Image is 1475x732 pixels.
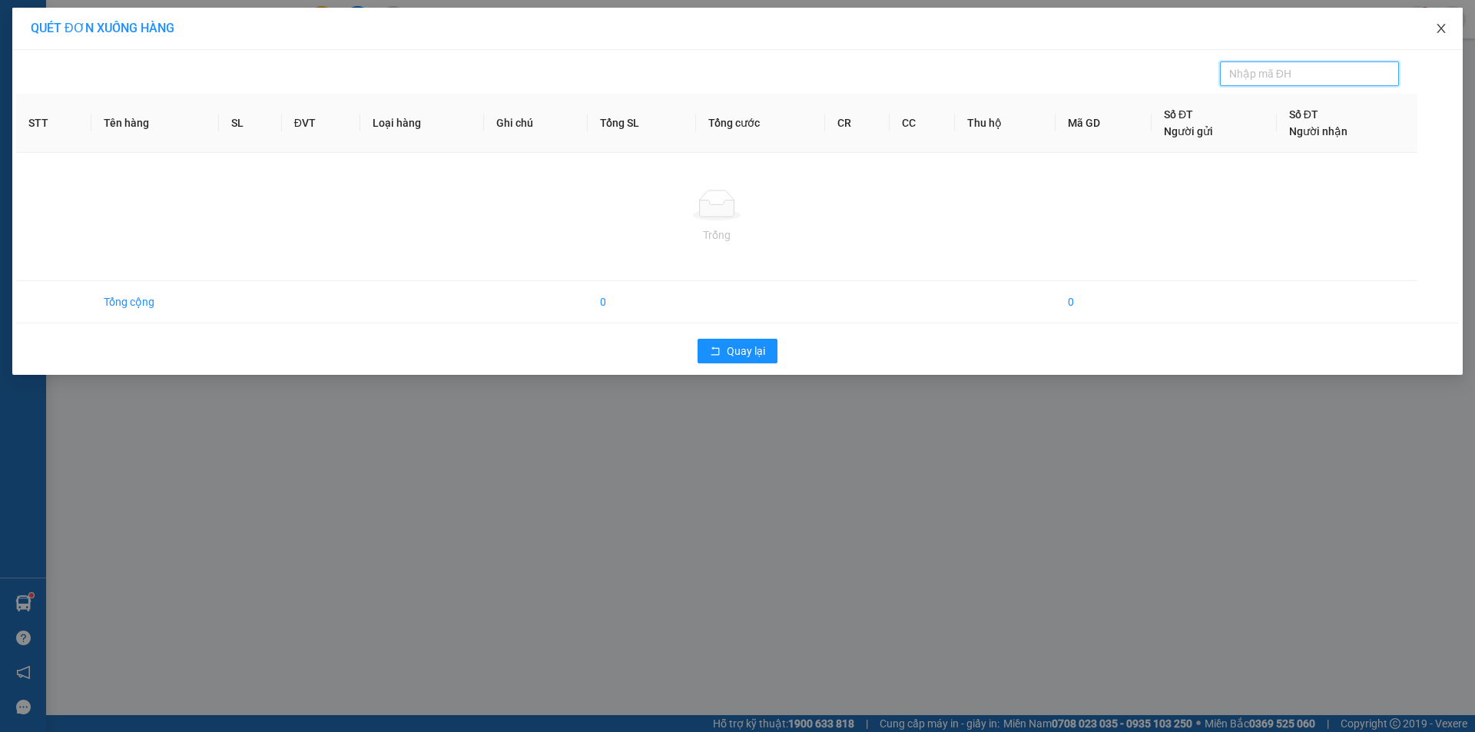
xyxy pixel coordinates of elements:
span: Người nhận [1289,125,1347,137]
th: STT [16,94,91,153]
span: close [1435,22,1447,35]
td: Tổng cộng [91,281,219,323]
th: Tổng SL [588,94,696,153]
button: rollbackQuay lại [698,339,777,363]
th: Loại hàng [360,94,484,153]
th: Tên hàng [91,94,219,153]
span: QUÉT ĐƠN XUỐNG HÀNG [31,21,174,35]
th: Thu hộ [955,94,1055,153]
span: Số ĐT [1164,108,1193,121]
th: Tổng cước [696,94,825,153]
span: Người gửi [1164,125,1213,137]
span: rollback [710,346,721,358]
td: 0 [588,281,696,323]
th: Ghi chú [484,94,588,153]
span: Quay lại [727,343,765,359]
input: Nhập mã ĐH [1229,65,1378,82]
th: Mã GD [1056,94,1152,153]
span: Số ĐT [1289,108,1318,121]
div: Trống [28,227,1405,243]
th: ĐVT [282,94,360,153]
th: CC [890,94,955,153]
td: 0 [1056,281,1152,323]
button: Close [1420,8,1463,51]
th: SL [219,94,281,153]
th: CR [825,94,890,153]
